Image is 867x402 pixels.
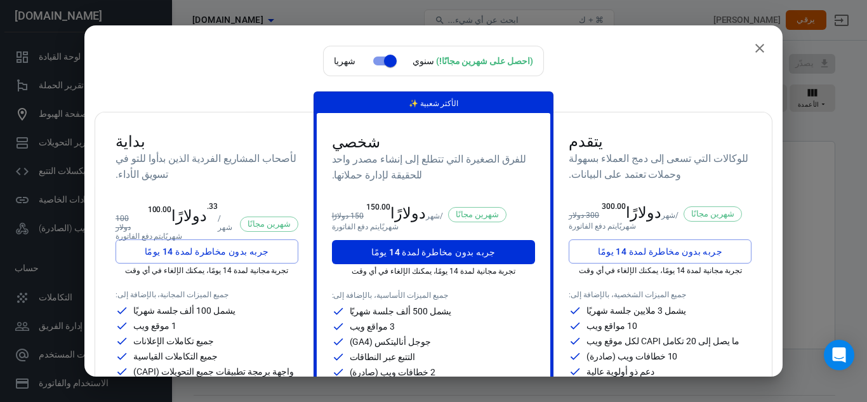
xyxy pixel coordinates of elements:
font: جميع تكاملات الإعلانات [133,336,214,346]
font: ✨ [409,99,418,108]
font: يشمل 100 ألف جلسة شهريًا [133,305,235,316]
button: جربه بدون مخاطرة لمدة 14 يومًا [569,239,751,264]
font: 150 دولارًا [332,211,364,220]
font: 150.00 [366,203,390,211]
font: يتقدم [569,133,603,151]
span: سحر [409,99,418,108]
font: 2 خطافات ويب (صادرة) [350,367,435,377]
font: /شهر [218,214,232,232]
font: 1 موقع ويب [133,321,176,331]
font: شخصي [332,133,381,151]
font: سنوي [413,56,434,66]
font: بداية [116,133,145,151]
font: تجربة مجانية لمدة 14 يومًا، يمكنك الإلغاء في أي وقت [579,266,742,275]
font: واجهة برمجة تطبيقات جميع التحويلات (CAPI) [133,366,294,377]
font: دعم ذو أولوية عالية [586,366,654,377]
font: شهرين مجانًا [248,219,290,229]
font: 300 دولار [569,211,599,220]
font: يتم دفع الفاتورة [116,232,163,241]
font: شهريا [334,56,355,66]
font: ما يصل إلى 20 تكامل CAPI لكل موقع ويب [586,336,739,346]
font: يشمل 3 ملايين جلسة شهريًا [586,305,686,316]
font: للفرق الصغيرة التي تتطلع إلى إنشاء مصدر واحد للحقيقة لإدارة حملاتها. [332,153,527,181]
font: تجربة مجانية لمدة 14 يومًا، يمكنك الإلغاء في أي وقت [352,267,515,276]
font: .33 [207,202,218,211]
font: جوجل أناليتكس (GA4) [350,337,431,347]
font: 3 مواقع ويب [350,321,395,332]
font: للوكالات التي تسعى إلى دمج العملاء بسهولة وحملات تعتمد على البيانات. [569,152,748,180]
font: دولارًا [390,204,426,222]
font: يشمل 500 ألف جلسة شهريًا [350,306,452,316]
font: 100.00 [148,205,172,214]
font: شهريًا [380,222,399,231]
font: /شهر [426,211,444,220]
font: جميع التكاملات القياسية [133,351,218,361]
font: جربه بدون مخاطرة لمدة 14 يومًا [371,247,496,257]
font: لأصحاب المشاريع الفردية الذين بدأوا للتو في تسويق الأداء. [116,152,296,180]
font: جميع الميزات الأساسية، بالإضافة إلى: [332,291,449,300]
font: 10 خطافات ويب (صادرة) [586,351,677,361]
font: التتبع عبر النطاقات [350,352,415,362]
font: شهريًا [163,232,182,241]
font: شهريًا [617,222,636,231]
font: 10 مواقع ويب [586,321,637,331]
div: فتح برنامج Intercom Messenger [824,340,854,370]
font: شهرين مجانًا [456,210,498,219]
font: 300.00 [602,202,626,211]
button: جربه بدون مخاطرة لمدة 14 يومًا [332,240,536,264]
font: تجربة مجانية لمدة 14 يومًا، يمكنك الإلغاء في أي وقت [125,266,288,275]
font: جربه بدون مخاطرة لمدة 14 يومًا [145,246,269,257]
font: الأكثر شعبية [420,99,458,108]
font: 100 دولار [116,214,131,232]
font: شهرين مجانًا [691,209,734,218]
button: يغلق [747,36,772,61]
font: جميع الميزات المجانية، بالإضافة إلى: [116,290,228,299]
font: جميع الميزات الشخصية، بالإضافة إلى: [569,290,686,299]
font: يتم دفع الفاتورة [569,222,616,231]
font: دولارًا [626,204,661,222]
font: يتم دفع الفاتورة [332,222,380,231]
button: جربه بدون مخاطرة لمدة 14 يومًا [116,239,298,264]
font: جربه بدون مخاطرة لمدة 14 يومًا [598,246,722,257]
font: (احصل على شهرين مجانًا!) [436,56,533,66]
font: دولارًا [171,207,207,225]
font: /شهر [661,211,679,220]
